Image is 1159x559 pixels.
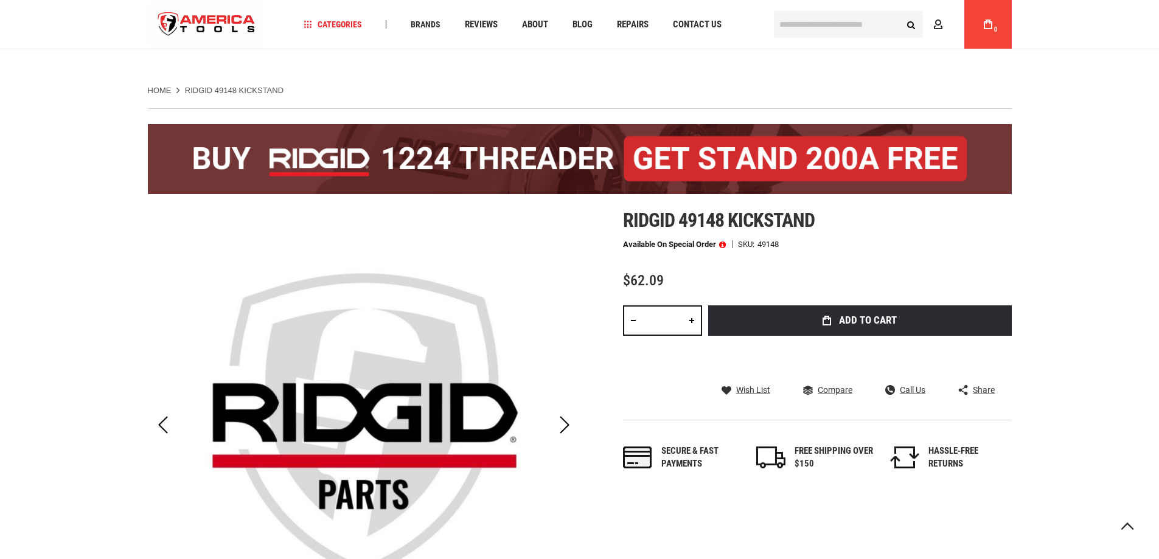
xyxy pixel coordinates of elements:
[803,384,852,395] a: Compare
[795,445,874,471] div: FREE SHIPPING OVER $150
[465,20,498,29] span: Reviews
[818,386,852,394] span: Compare
[738,240,757,248] strong: SKU
[756,446,785,468] img: shipping
[667,16,727,33] a: Contact Us
[928,445,1008,471] div: HASSLE-FREE RETURNS
[623,209,815,232] span: Ridgid 49148 kickstand
[459,16,503,33] a: Reviews
[900,386,925,394] span: Call Us
[722,384,770,395] a: Wish List
[885,384,925,395] a: Call Us
[411,20,440,29] span: Brands
[661,445,740,471] div: Secure & fast payments
[304,20,362,29] span: Categories
[706,339,1014,375] iframe: Secure express checkout frame
[185,86,284,95] strong: RIDGID 49148 KICKSTAND
[890,446,919,468] img: returns
[994,26,998,33] span: 0
[298,16,367,33] a: Categories
[517,16,554,33] a: About
[148,2,266,47] a: store logo
[623,240,726,249] p: Available on Special Order
[736,386,770,394] span: Wish List
[522,20,548,29] span: About
[900,13,923,36] button: Search
[148,2,266,47] img: America Tools
[611,16,654,33] a: Repairs
[567,16,598,33] a: Blog
[973,386,995,394] span: Share
[708,305,1012,336] button: Add to Cart
[673,20,722,29] span: Contact Us
[617,20,649,29] span: Repairs
[148,85,172,96] a: Home
[839,315,897,325] span: Add to Cart
[757,240,779,248] div: 49148
[405,16,446,33] a: Brands
[623,446,652,468] img: payments
[573,20,593,29] span: Blog
[623,272,664,289] span: $62.09
[148,124,1012,194] img: BOGO: Buy the RIDGID® 1224 Threader (26092), get the 92467 200A Stand FREE!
